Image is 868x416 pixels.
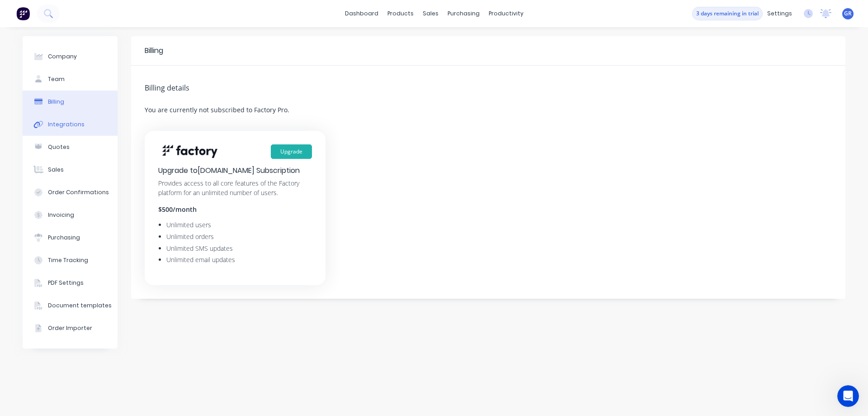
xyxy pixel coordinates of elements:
div: Document templates [48,301,112,310]
span: GR [844,10,852,18]
p: Provides access to all core features of the Factory platform for an unlimited number of users. [158,178,312,197]
div: purchasing [443,7,484,20]
img: Factory [158,144,222,158]
button: Time Tracking [23,249,118,272]
div: Invoicing [48,211,74,219]
button: 3 days remaining in trial [692,7,763,20]
div: settings [763,7,797,20]
li: Unlimited users [166,220,312,230]
li: Unlimited orders [166,232,312,241]
li: Unlimited email updates [166,255,312,264]
button: PDF Settings [23,272,118,294]
div: PDF Settings [48,279,84,287]
div: productivity [484,7,528,20]
button: Document templates [23,294,118,317]
span: $ 500 / month [158,205,197,214]
a: dashboard [340,7,383,20]
button: Company [23,45,118,68]
div: Purchasing [48,234,80,242]
div: sales [418,7,443,20]
button: Order Importer [23,317,118,339]
button: Invoicing [23,204,118,226]
button: Sales [23,158,118,181]
div: Integrations [48,120,85,129]
button: Purchasing [23,226,118,249]
button: Order Confirmations [23,181,118,204]
button: Upgrade [271,144,312,159]
div: Sales [48,166,64,174]
button: Integrations [23,113,118,136]
li: Unlimited SMS updates [166,244,312,253]
div: Time Tracking [48,256,88,264]
p: You are currently not subscribed to Factory Pro. [145,105,832,115]
div: products [383,7,418,20]
div: Order Confirmations [48,188,109,196]
div: Company [48,53,77,61]
img: Factory [16,7,30,20]
iframe: Intercom live chat [837,385,859,407]
div: Billing [145,45,163,56]
button: Billing [23,91,118,113]
h6: Upgrade to [DOMAIN_NAME] Subscription [158,166,312,175]
div: Order Importer [48,324,92,332]
button: Quotes [23,136,118,158]
button: Team [23,68,118,91]
div: Quotes [48,143,70,151]
div: Billing [48,98,64,106]
h5: Billing details [145,84,832,92]
div: Team [48,75,65,83]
